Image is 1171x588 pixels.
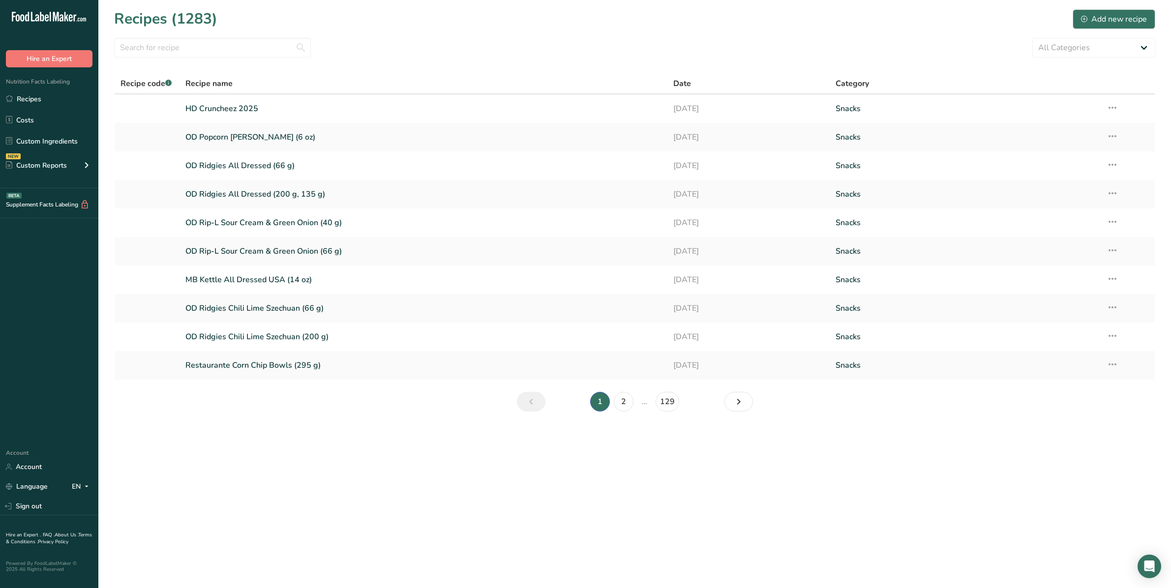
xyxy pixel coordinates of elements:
a: Page 129. [656,392,679,412]
a: OD Ridgies Chili Lime Szechuan (66 g) [185,298,661,319]
a: Snacks [836,127,1095,147]
span: Recipe name [185,78,233,89]
span: Category [836,78,869,89]
a: [DATE] [673,98,824,119]
a: Language [6,478,48,495]
a: [DATE] [673,269,824,290]
a: [DATE] [673,155,824,176]
a: OD Ridgies All Dressed (200 g, 135 g) [185,184,661,205]
div: Open Intercom Messenger [1138,555,1161,578]
a: Snacks [836,212,1095,233]
a: [DATE] [673,184,824,205]
a: HD Cruncheez 2025 [185,98,661,119]
a: Hire an Expert . [6,531,41,538]
div: EN [72,481,92,493]
a: [DATE] [673,326,824,347]
a: OD Rip-L Sour Cream & Green Onion (40 g) [185,212,661,233]
a: Snacks [836,326,1095,347]
div: BETA [6,193,22,199]
a: Snacks [836,269,1095,290]
a: Page 2. [614,392,633,412]
a: Next page [724,392,753,412]
input: Search for recipe [114,38,311,58]
div: Add new recipe [1081,13,1147,25]
a: OD Ridgies Chili Lime Szechuan (200 g) [185,326,661,347]
a: OD Popcorn [PERSON_NAME] (6 oz) [185,127,661,147]
a: [DATE] [673,298,824,319]
span: Date [673,78,691,89]
a: Snacks [836,241,1095,262]
a: Snacks [836,98,1095,119]
button: Hire an Expert [6,50,92,67]
a: About Us . [55,531,78,538]
a: Snacks [836,184,1095,205]
a: Previous page [517,392,545,412]
button: Add new recipe [1073,9,1155,29]
a: Terms & Conditions . [6,531,92,545]
span: Recipe code [120,78,172,89]
a: FAQ . [43,531,55,538]
a: [DATE] [673,241,824,262]
div: NEW [6,153,21,159]
h1: Recipes (1283) [114,8,217,30]
a: Privacy Policy [38,538,68,545]
a: Snacks [836,355,1095,376]
a: [DATE] [673,212,824,233]
div: Powered By FoodLabelMaker © 2025 All Rights Reserved [6,560,92,572]
a: Snacks [836,298,1095,319]
a: MB Kettle All Dressed USA (14 oz) [185,269,661,290]
a: [DATE] [673,355,824,376]
a: Snacks [836,155,1095,176]
div: Custom Reports [6,160,67,171]
a: [DATE] [673,127,824,147]
a: OD Rip-L Sour Cream & Green Onion (66 g) [185,241,661,262]
a: OD Ridgies All Dressed (66 g) [185,155,661,176]
a: Restaurante Corn Chip Bowls (295 g) [185,355,661,376]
